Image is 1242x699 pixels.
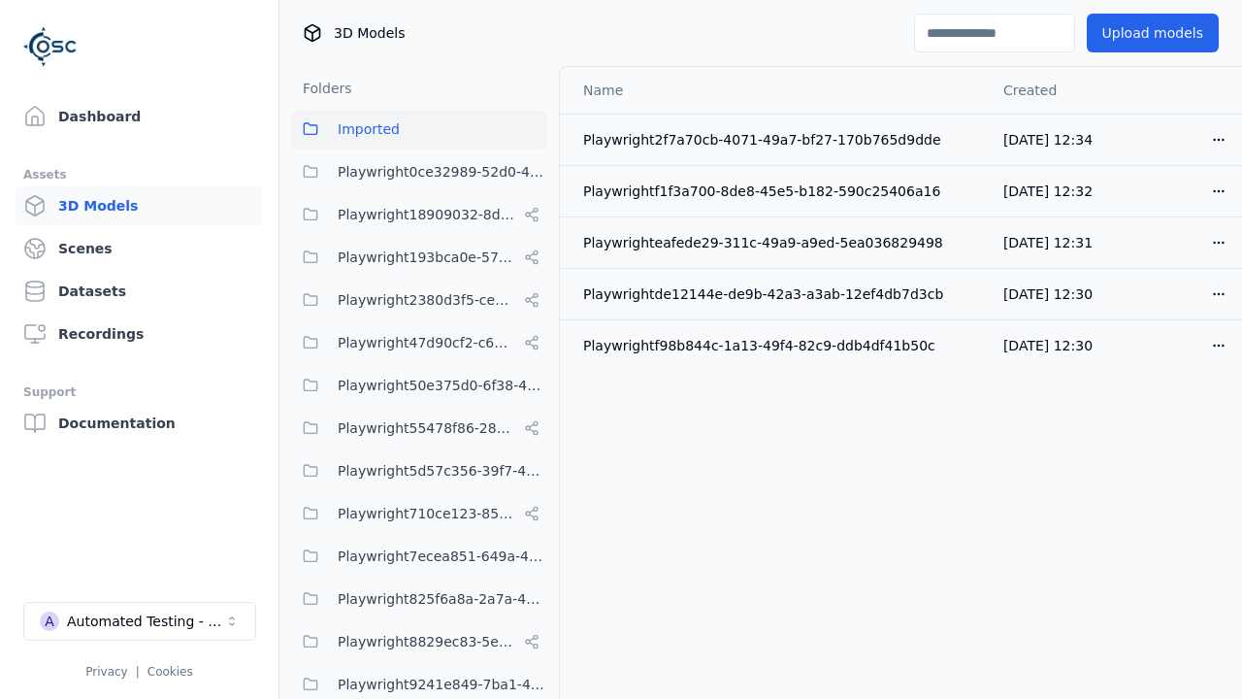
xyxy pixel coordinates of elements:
a: Datasets [16,272,263,311]
span: Playwright193bca0e-57fa-418d-8ea9-45122e711dc7 [338,246,516,269]
th: Created [988,67,1117,114]
div: Assets [23,163,255,186]
div: Playwrighteafede29-311c-49a9-a9ed-5ea036829498 [583,233,972,252]
span: Playwright5d57c356-39f7-47ed-9ab9-d0409ac6cddc [338,459,547,483]
span: Playwright7ecea851-649a-419a-985e-fcff41a98b20 [338,545,547,568]
button: Playwright825f6a8a-2a7a-425c-94f7-650318982f69 [291,580,547,618]
span: Playwright0ce32989-52d0-45cf-b5b9-59d5033d313a [338,160,547,183]
span: | [136,665,140,679]
button: Playwright7ecea851-649a-419a-985e-fcff41a98b20 [291,537,547,576]
button: Playwright47d90cf2-c635-4353-ba3b-5d4538945666 [291,323,547,362]
img: Logo [23,19,78,74]
a: 3D Models [16,186,263,225]
button: Playwright710ce123-85fd-4f8c-9759-23c3308d8830 [291,494,547,533]
div: Support [23,381,255,404]
a: Recordings [16,315,263,353]
a: Privacy [85,665,127,679]
span: Playwright825f6a8a-2a7a-425c-94f7-650318982f69 [338,587,547,611]
span: [DATE] 12:30 [1003,338,1093,353]
span: Playwright47d90cf2-c635-4353-ba3b-5d4538945666 [338,331,516,354]
span: Playwright18909032-8d07-45c5-9c81-9eec75d0b16b [338,203,516,226]
span: [DATE] 12:32 [1003,183,1093,199]
button: Playwright55478f86-28dc-49b8-8d1f-c7b13b14578c [291,409,547,448]
button: Upload models [1087,14,1219,52]
span: 3D Models [334,23,405,43]
a: Cookies [147,665,193,679]
span: Playwright8829ec83-5e68-4376-b984-049061a310ed [338,630,516,653]
h3: Folders [291,79,352,98]
button: Playwright50e375d0-6f38-48a7-96e0-b0dcfa24b72f [291,366,547,405]
span: [DATE] 12:30 [1003,286,1093,302]
th: Name [560,67,988,114]
span: Playwright710ce123-85fd-4f8c-9759-23c3308d8830 [338,502,516,525]
div: Playwrightde12144e-de9b-42a3-a3ab-12ef4db7d3cb [583,284,972,304]
a: Dashboard [16,97,263,136]
button: Playwright8829ec83-5e68-4376-b984-049061a310ed [291,622,547,661]
div: A [40,612,59,631]
div: Playwrightf98b844c-1a13-49f4-82c9-ddb4df41b50c [583,336,972,355]
span: Playwright55478f86-28dc-49b8-8d1f-c7b13b14578c [338,416,516,440]
div: Playwright2f7a70cb-4071-49a7-bf27-170b765d9dde [583,130,972,150]
span: [DATE] 12:31 [1003,235,1093,250]
button: Select a workspace [23,602,256,641]
button: Playwright5d57c356-39f7-47ed-9ab9-d0409ac6cddc [291,451,547,490]
div: Automated Testing - Playwright [67,612,224,631]
button: Playwright0ce32989-52d0-45cf-b5b9-59d5033d313a [291,152,547,191]
a: Documentation [16,404,263,443]
span: Playwright2380d3f5-cebf-494e-b965-66be4d67505e [338,288,516,312]
button: Playwright2380d3f5-cebf-494e-b965-66be4d67505e [291,281,547,319]
a: Scenes [16,229,263,268]
span: Imported [338,117,400,141]
span: [DATE] 12:34 [1003,132,1093,148]
span: Playwright50e375d0-6f38-48a7-96e0-b0dcfa24b72f [338,374,547,397]
button: Playwright18909032-8d07-45c5-9c81-9eec75d0b16b [291,195,547,234]
div: Playwrightf1f3a700-8de8-45e5-b182-590c25406a16 [583,182,972,201]
button: Playwright193bca0e-57fa-418d-8ea9-45122e711dc7 [291,238,547,277]
button: Imported [291,110,547,149]
span: Playwright9241e849-7ba1-474f-9275-02cfa81d37fc [338,673,547,696]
